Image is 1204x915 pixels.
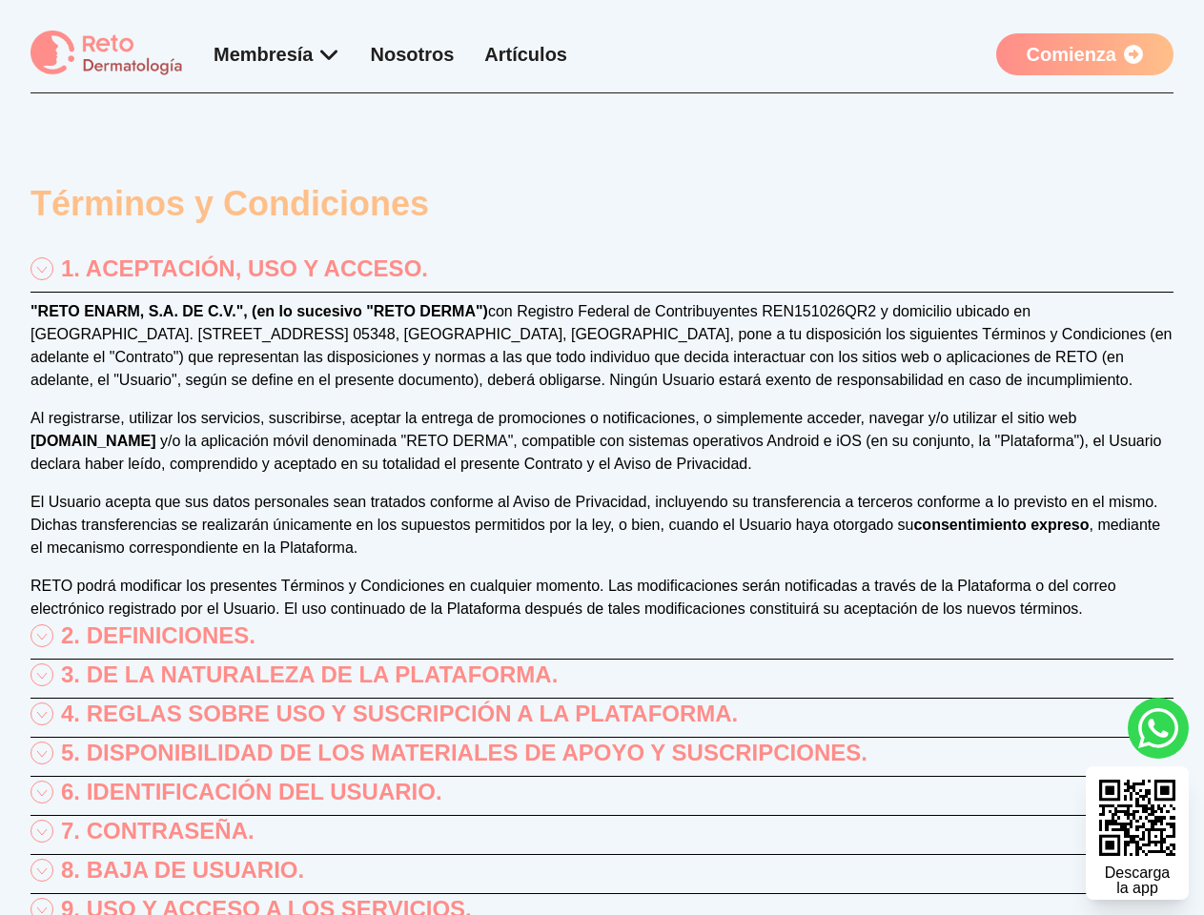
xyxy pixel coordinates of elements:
img: logo Reto dermatología [31,30,183,77]
a: [DOMAIN_NAME] [31,433,156,449]
p: RETO podrá modificar los presentes Términos y Condiciones en cualquier momento. Las modificacione... [31,575,1173,620]
p: El Usuario acepta que sus datos personales sean tratados conforme al Aviso de Privacidad, incluye... [31,491,1173,559]
p: 7. CONTRASEÑA. [61,816,255,846]
strong: consentimiento expreso [913,517,1089,533]
h1: Términos y Condiciones [31,185,1173,223]
a: whatsapp button [1128,698,1189,759]
p: Al registrarse, utilizar los servicios, suscribirse, aceptar la entrega de promociones o notifica... [31,407,1173,476]
p: 2. DEFINICIONES. [61,620,255,651]
p: 3. DE LA NATURALEZA DE LA PLATAFORMA. [61,660,558,690]
p: 1. ACEPTACIÓN, USO Y ACCESO. [61,254,428,284]
p: 6. IDENTIFICACIÓN DEL USUARIO. [61,777,442,807]
p: 4. REGLAS SOBRE USO Y SUSCRIPCIÓN A LA PLATAFORMA. [61,699,738,729]
a: Artículos [484,44,567,65]
p: 5. DISPONIBILIDAD DE LOS MATERIALES DE APOYO Y SUSCRIPCIONES. [61,738,867,768]
p: 8. BAJA DE USUARIO. [61,855,304,885]
div: Descarga la app [1105,865,1170,896]
p: con Registro Federal de Contribuyentes REN151026QR2 y domicilio ubicado en [GEOGRAPHIC_DATA]. [ST... [31,300,1173,392]
a: Nosotros [371,44,455,65]
a: Comienza [996,33,1173,75]
span: "RETO ENARM, S.A. DE C.V.", (en lo sucesivo "RETO DERMA") [31,303,488,319]
div: Membresía [214,41,340,68]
